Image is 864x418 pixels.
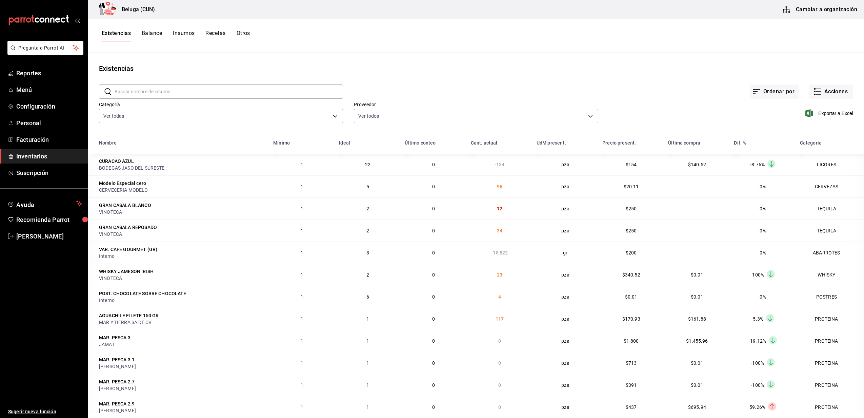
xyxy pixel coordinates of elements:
[498,338,501,344] span: 0
[99,290,186,297] div: POST. CHOCOLATE SOBRE CHOCOLATE
[99,158,134,165] div: CURACAO AZUL
[760,250,766,255] span: 0%
[796,242,864,264] td: ABARROTES
[497,272,502,278] span: 23
[498,360,501,366] span: 0
[99,246,157,253] div: VAR. CAFE GOURMET (GR)
[626,162,637,167] span: $154
[622,316,640,322] span: $170.93
[301,272,303,278] span: 1
[626,206,637,211] span: $250
[16,232,82,241] span: [PERSON_NAME]
[365,162,370,167] span: 22
[796,396,864,418] td: PROTEINA
[16,118,82,128] span: Personal
[99,334,130,341] div: MAR. PESCA 3
[99,312,159,319] div: AGUACHILE FILETE 150 GR
[807,109,853,117] button: Exportar a Excel
[691,294,703,300] span: $0.01
[16,199,74,208] span: Ayuda
[602,140,636,146] div: Precio present.
[99,253,265,260] div: Interno
[103,113,124,119] span: Ver todas
[18,44,73,52] span: Pregunta a Parrot AI
[750,84,799,99] button: Ordenar por
[498,382,501,388] span: 0
[796,286,864,308] td: POSTRES
[301,162,303,167] span: 1
[760,294,766,300] span: 0%
[760,184,766,189] span: 0%
[626,404,637,410] span: $437
[668,140,700,146] div: Última compra
[237,30,250,41] button: Otros
[688,404,706,410] span: $695.94
[498,404,501,410] span: 0
[497,206,502,211] span: 12
[533,330,598,352] td: pza
[626,228,637,233] span: $250
[625,294,638,300] span: $0.01
[99,400,135,407] div: MAR. PESCA 2.9
[366,316,369,322] span: 1
[366,206,369,211] span: 2
[99,165,265,171] div: BODEGAS JASO DEL SURESTE
[749,404,765,410] span: 59.26%
[301,404,303,410] span: 1
[16,102,82,111] span: Configuración
[99,187,265,193] div: CERVECERIA MODELO
[99,63,134,74] div: Existencias
[691,360,703,366] span: $0.01
[751,382,764,388] span: -100%
[796,308,864,330] td: PROTEINA
[491,250,508,255] span: -18,522
[301,206,303,211] span: 1
[99,385,167,392] div: [PERSON_NAME]
[809,84,853,99] button: Acciones
[432,294,435,300] span: 0
[99,180,146,187] div: Modelo Especial cero
[99,275,265,282] div: VINOTECA
[99,341,265,348] div: JAMAT
[366,404,369,410] span: 1
[533,308,598,330] td: pza
[533,197,598,220] td: pza
[115,85,343,98] input: Buscar nombre de insumo
[405,140,436,146] div: Último conteo
[626,360,637,366] span: $713
[273,140,290,146] div: Mínimo
[796,220,864,242] td: TEQUILA
[734,140,746,146] div: Dif. %
[301,316,303,322] span: 1
[142,30,162,41] button: Balance
[16,85,82,94] span: Menú
[301,250,303,255] span: 1
[760,228,766,233] span: 0%
[99,102,343,107] label: Categoría
[533,175,598,197] td: pza
[751,272,764,278] span: -100%
[537,140,566,146] div: UdM present.
[432,338,435,344] span: 0
[533,352,598,374] td: pza
[622,272,640,278] span: $340.52
[432,382,435,388] span: 0
[99,231,265,237] div: VINOTECA
[99,407,167,414] div: [PERSON_NAME]
[75,18,80,23] button: open_drawer_menu
[533,242,598,264] td: gr
[750,162,765,167] span: -8.76%
[796,352,864,374] td: PROTEINA
[99,268,154,275] div: WHISKY JAMESON IRISH
[173,30,195,41] button: Insumos
[432,184,435,189] span: 0
[796,175,864,197] td: CERVEZAS
[760,206,766,211] span: 0%
[16,168,82,177] span: Suscripción
[796,197,864,220] td: TEQUILA
[16,152,82,161] span: Inventarios
[99,378,135,385] div: MAR. PESCA 2.7
[366,360,369,366] span: 1
[626,250,637,255] span: $200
